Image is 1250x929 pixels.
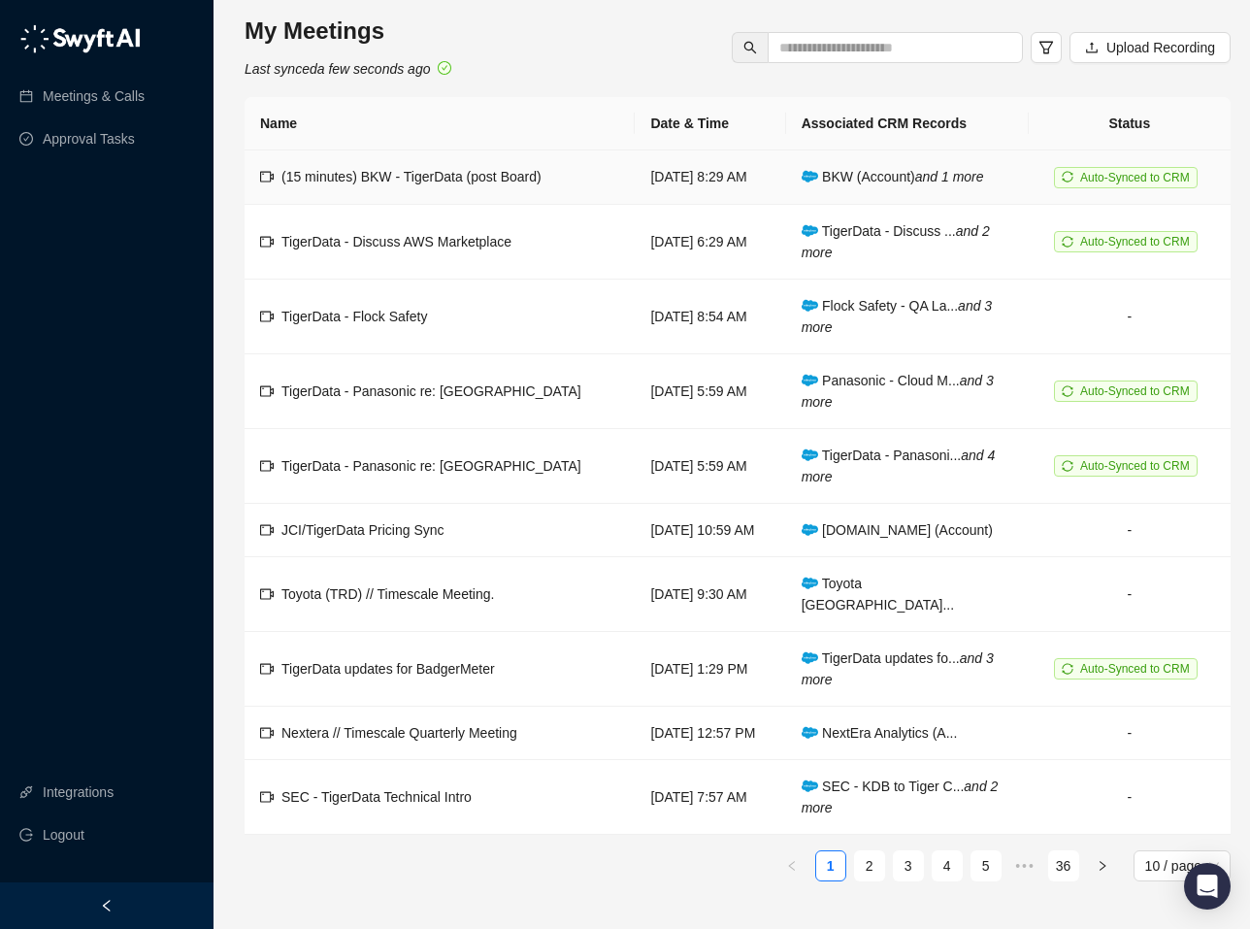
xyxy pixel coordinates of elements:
span: Logout [43,815,84,854]
span: SEC - KDB to Tiger C... [802,779,999,815]
span: video-camera [260,384,274,398]
span: BKW (Account) [802,169,984,184]
td: - [1029,504,1231,557]
li: 36 [1048,850,1079,881]
a: 5 [971,851,1001,880]
td: [DATE] 7:57 AM [635,760,785,835]
span: sync [1062,171,1073,182]
span: left [786,860,798,872]
a: 4 [933,851,962,880]
span: video-camera [260,662,274,676]
span: filter [1038,40,1054,55]
span: Upload Recording [1106,37,1215,58]
span: sync [1062,236,1073,248]
i: and 4 more [802,448,996,484]
a: 3 [894,851,923,880]
li: 1 [815,850,846,881]
img: logo-05li4sbe.png [19,24,141,53]
span: video-camera [260,587,274,601]
a: 2 [855,851,884,880]
td: - [1029,557,1231,632]
a: Meetings & Calls [43,77,145,116]
span: TigerData - Panasonic re: [GEOGRAPHIC_DATA] [281,383,581,399]
i: and 2 more [802,779,999,815]
li: 4 [932,850,963,881]
i: and 3 more [802,650,994,687]
td: - [1029,280,1231,354]
span: upload [1085,41,1099,54]
span: Flock Safety - QA La... [802,298,993,335]
li: Next 5 Pages [1009,850,1040,881]
td: [DATE] 8:29 AM [635,150,785,205]
h3: My Meetings [245,16,451,47]
i: Last synced a few seconds ago [245,61,430,77]
td: [DATE] 9:30 AM [635,557,785,632]
span: TigerData - Discuss AWS Marketplace [281,234,511,249]
span: check-circle [438,61,451,75]
span: [DOMAIN_NAME] (Account) [802,522,993,538]
span: left [100,899,114,912]
span: Auto-Synced to CRM [1080,662,1190,676]
td: - [1029,760,1231,835]
span: logout [19,828,33,842]
li: 3 [893,850,924,881]
span: video-camera [260,459,274,473]
td: [DATE] 8:54 AM [635,280,785,354]
span: video-camera [260,310,274,323]
span: NextEra Analytics (A... [802,725,958,741]
th: Associated CRM Records [786,97,1029,150]
td: [DATE] 5:59 AM [635,354,785,429]
td: [DATE] 1:29 PM [635,632,785,707]
span: sync [1062,663,1073,675]
span: Panasonic - Cloud M... [802,373,994,410]
span: 10 / page [1145,851,1219,880]
span: Auto-Synced to CRM [1080,171,1190,184]
span: sync [1062,460,1073,472]
i: and 2 more [802,223,990,260]
span: video-camera [260,235,274,249]
span: video-camera [260,170,274,183]
span: (15 minutes) BKW - TigerData (post Board) [281,169,542,184]
li: Next Page [1087,850,1118,881]
i: and 3 more [802,298,993,335]
span: TigerData - Panasoni... [802,448,996,484]
td: [DATE] 5:59 AM [635,429,785,504]
i: and 3 more [802,373,994,410]
span: Auto-Synced to CRM [1080,384,1190,398]
span: sync [1062,385,1073,397]
th: Name [245,97,635,150]
button: Upload Recording [1069,32,1231,63]
td: [DATE] 10:59 AM [635,504,785,557]
div: Page Size [1134,850,1231,881]
th: Date & Time [635,97,785,150]
button: left [776,850,807,881]
span: video-camera [260,790,274,804]
span: Toyota [GEOGRAPHIC_DATA]... [802,576,954,613]
span: video-camera [260,726,274,740]
span: search [743,41,757,54]
span: right [1097,860,1108,872]
span: SEC - TigerData Technical Intro [281,789,472,805]
a: Integrations [43,773,114,812]
th: Status [1029,97,1231,150]
span: ••• [1009,850,1040,881]
span: JCI/TigerData Pricing Sync [281,522,444,538]
li: 5 [970,850,1002,881]
li: 2 [854,850,885,881]
a: Approval Tasks [43,119,135,158]
li: Previous Page [776,850,807,881]
td: [DATE] 6:29 AM [635,205,785,280]
i: and 1 more [915,169,984,184]
span: TigerData updates fo... [802,650,994,687]
span: TigerData - Flock Safety [281,309,427,324]
td: [DATE] 12:57 PM [635,707,785,760]
span: Toyota (TRD) // Timescale Meeting. [281,586,494,602]
td: - [1029,707,1231,760]
span: TigerData - Panasonic re: [GEOGRAPHIC_DATA] [281,458,581,474]
span: Nextera // Timescale Quarterly Meeting [281,725,517,741]
span: TigerData - Discuss ... [802,223,990,260]
button: right [1087,850,1118,881]
span: Auto-Synced to CRM [1080,459,1190,473]
span: video-camera [260,523,274,537]
a: 1 [816,851,845,880]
